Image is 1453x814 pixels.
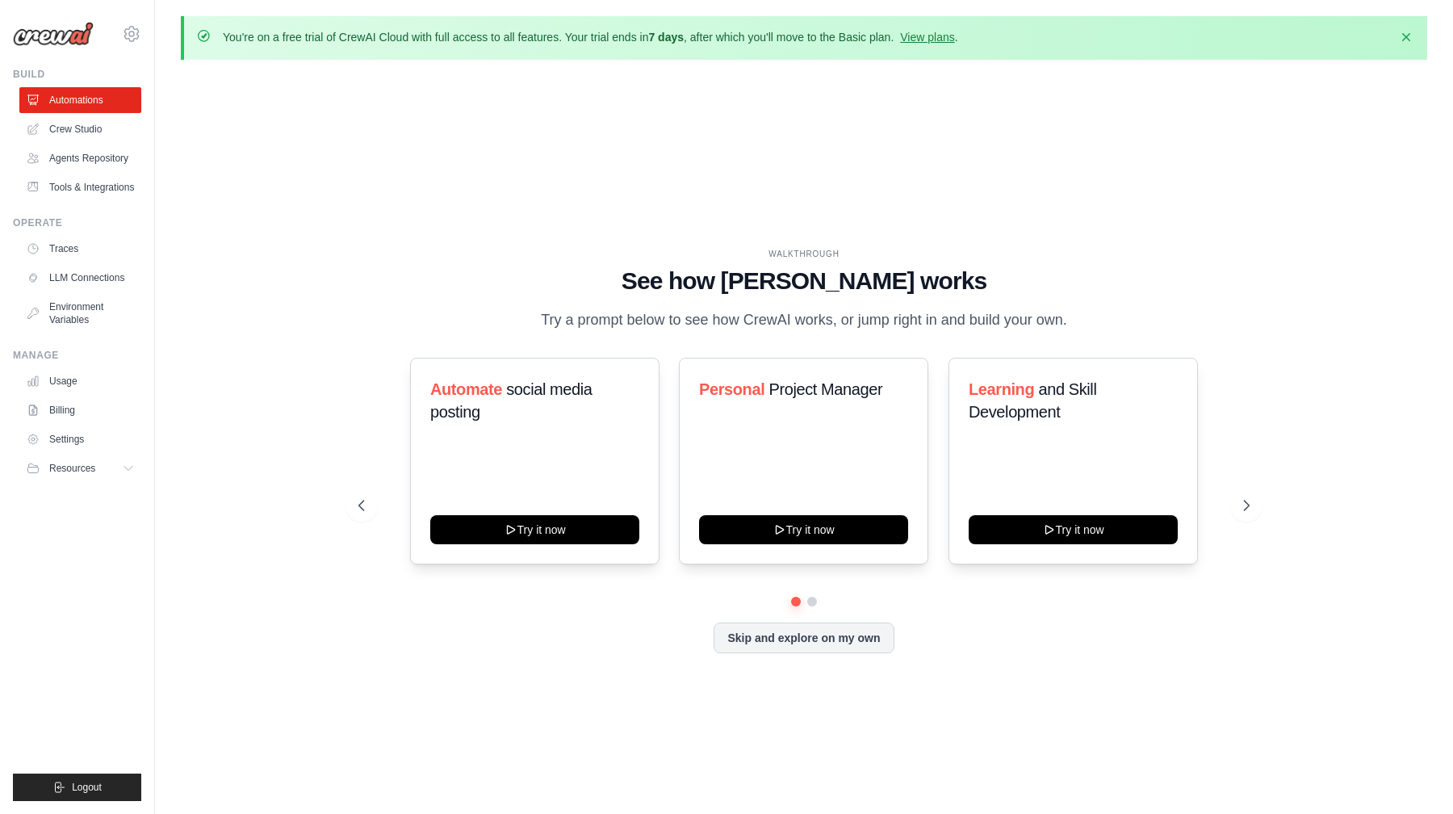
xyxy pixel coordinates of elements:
[72,781,102,794] span: Logout
[358,248,1250,260] div: WALKTHROUGH
[430,515,639,544] button: Try it now
[19,116,141,142] a: Crew Studio
[19,455,141,481] button: Resources
[19,397,141,423] a: Billing
[648,31,684,44] strong: 7 days
[13,22,94,46] img: Logo
[13,68,141,81] div: Build
[19,236,141,262] a: Traces
[19,145,141,171] a: Agents Repository
[533,308,1075,332] p: Try a prompt below to see how CrewAI works, or jump right in and build your own.
[430,380,593,421] span: social media posting
[13,774,141,801] button: Logout
[13,216,141,229] div: Operate
[969,380,1034,398] span: Learning
[769,380,883,398] span: Project Manager
[969,380,1096,421] span: and Skill Development
[223,29,958,45] p: You're on a free trial of CrewAI Cloud with full access to all features. Your trial ends in , aft...
[19,87,141,113] a: Automations
[969,515,1178,544] button: Try it now
[358,266,1250,296] h1: See how [PERSON_NAME] works
[699,380,764,398] span: Personal
[430,380,502,398] span: Automate
[49,462,95,475] span: Resources
[699,515,908,544] button: Try it now
[714,623,894,653] button: Skip and explore on my own
[19,265,141,291] a: LLM Connections
[13,349,141,362] div: Manage
[19,294,141,333] a: Environment Variables
[19,426,141,452] a: Settings
[19,174,141,200] a: Tools & Integrations
[900,31,954,44] a: View plans
[19,368,141,394] a: Usage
